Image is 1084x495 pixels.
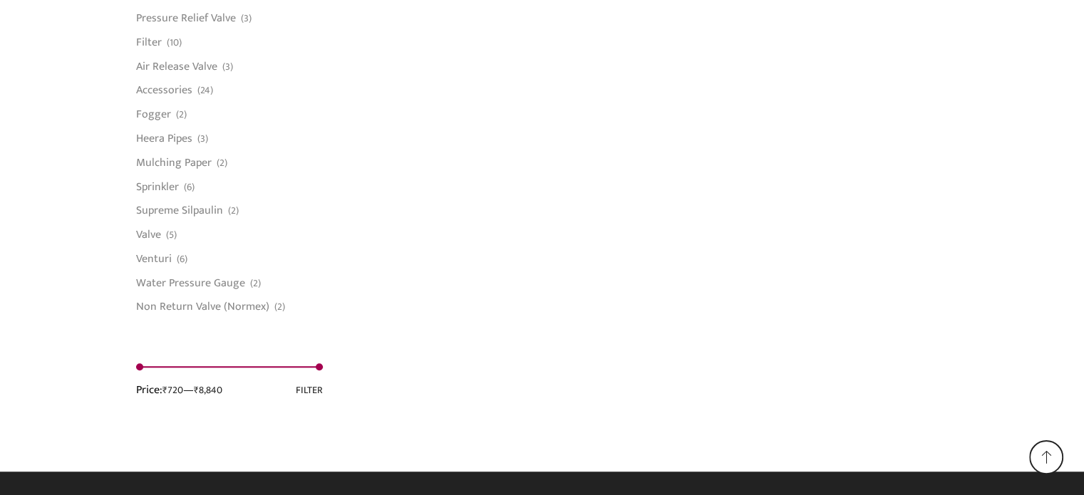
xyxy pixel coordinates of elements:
a: Water Pressure Gauge [136,271,245,295]
a: Valve [136,223,161,247]
span: (5) [166,228,177,242]
span: ₹8,840 [194,382,222,398]
a: Pressure Relief Valve [136,6,236,31]
span: (3) [241,11,252,26]
a: Sprinkler [136,174,179,199]
span: (2) [250,276,261,291]
span: (3) [197,132,208,146]
a: Air Release Valve [136,54,217,78]
span: (2) [228,204,239,218]
a: Filter [136,30,162,54]
a: Venturi [136,246,172,271]
span: (6) [177,252,187,266]
div: Price: — [136,382,222,398]
span: (2) [274,300,285,314]
span: (2) [176,108,187,122]
span: (3) [222,60,233,74]
span: ₹720 [162,382,183,398]
span: (24) [197,83,213,98]
a: Mulching Paper [136,150,212,174]
a: Heera Pipes [136,126,192,150]
span: (10) [167,36,182,50]
span: (6) [184,180,195,194]
a: Fogger [136,103,171,127]
button: Filter [296,382,323,398]
a: Accessories [136,78,192,103]
a: Non Return Valve (Normex) [136,295,269,315]
span: (2) [217,156,227,170]
a: Supreme Silpaulin [136,199,223,223]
